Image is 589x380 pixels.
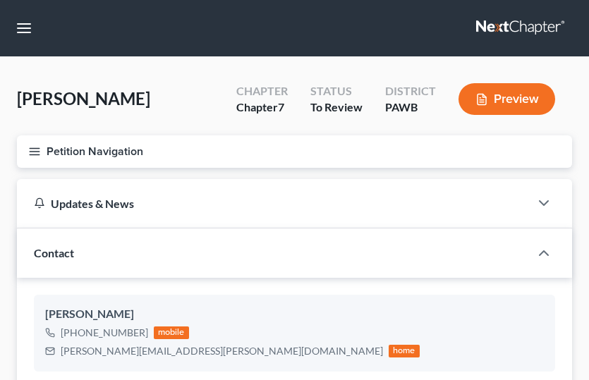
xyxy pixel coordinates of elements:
[310,99,363,116] div: To Review
[34,196,513,211] div: Updates & News
[389,345,420,357] div: home
[17,135,572,168] button: Petition Navigation
[17,88,150,109] span: [PERSON_NAME]
[61,344,383,358] div: [PERSON_NAME][EMAIL_ADDRESS][PERSON_NAME][DOMAIN_NAME]
[310,83,363,99] div: Status
[236,83,288,99] div: Chapter
[34,246,74,259] span: Contact
[459,83,555,115] button: Preview
[385,99,436,116] div: PAWB
[154,326,189,339] div: mobile
[61,326,148,340] div: [PHONE_NUMBER]
[278,100,284,114] span: 7
[45,306,544,323] div: [PERSON_NAME]
[385,83,436,99] div: District
[236,99,288,116] div: Chapter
